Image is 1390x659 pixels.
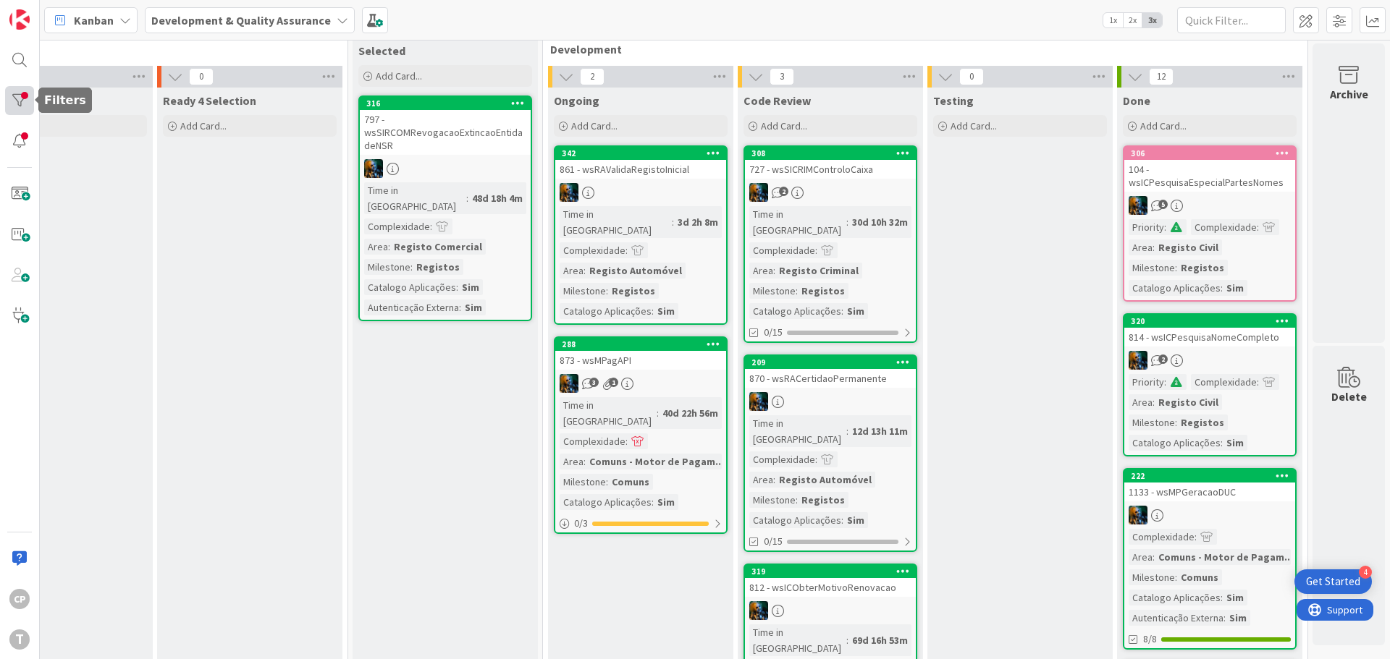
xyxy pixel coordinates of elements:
[796,283,798,299] span: :
[1124,469,1295,501] div: 2221133 - wsMPGeracaoDUC
[1129,569,1175,585] div: Milestone
[1223,435,1247,451] div: Sim
[562,148,726,158] div: 342
[580,68,605,85] span: 2
[625,433,628,449] span: :
[1123,93,1150,108] span: Done
[1129,506,1147,524] img: JC
[1123,468,1297,650] a: 2221133 - wsMPGeracaoDUCJCComplexidade:Area:Comuns - Motor de Pagam...Milestone:ComunsCatalogo Ap...
[1124,147,1295,160] div: 306
[764,325,783,340] span: 0/15
[584,454,586,469] span: :
[1175,260,1177,276] span: :
[364,299,459,315] div: Autenticação Externa
[560,397,657,429] div: Time in [GEOGRAPHIC_DATA]
[1142,13,1162,27] span: 3x
[360,159,531,178] div: JC
[30,2,66,20] span: Support
[1124,315,1295,328] div: 320
[1124,160,1295,192] div: 104 - wsICPesquisaEspecialPartesNomes
[761,119,807,132] span: Add Card...
[608,283,659,299] div: Registos
[456,279,458,295] span: :
[1175,569,1177,585] span: :
[1131,471,1295,481] div: 222
[749,624,846,656] div: Time in [GEOGRAPHIC_DATA]
[1177,569,1222,585] div: Comuns
[1124,315,1295,346] div: 320814 - wsICPesquisaNomeCompleto
[751,148,916,158] div: 308
[1129,280,1221,296] div: Catalogo Aplicações
[625,242,628,258] span: :
[555,514,726,532] div: 0/3
[745,565,916,597] div: 319812 - wsICObterMotivoRenovacao
[1124,469,1295,482] div: 222
[1143,632,1157,647] span: 8/8
[413,259,463,275] div: Registos
[1124,351,1295,370] div: JC
[1129,239,1153,255] div: Area
[1191,219,1257,235] div: Complexidade
[749,263,773,279] div: Area
[9,629,30,650] div: T
[364,239,388,255] div: Area
[764,534,783,549] span: 0/15
[1294,569,1372,594] div: Open Get Started checklist, remaining modules: 4
[779,187,788,196] span: 2
[654,494,678,510] div: Sim
[775,472,875,488] div: Registo Automóvel
[364,279,456,295] div: Catalogo Aplicações
[672,214,674,230] span: :
[749,492,796,508] div: Milestone
[1129,549,1153,565] div: Area
[364,218,430,234] div: Complexidade
[745,147,916,160] div: 308
[1123,13,1142,27] span: 2x
[749,183,768,202] img: JC
[555,147,726,160] div: 342
[1257,219,1259,235] span: :
[560,454,584,469] div: Area
[749,283,796,299] div: Milestone
[560,206,672,238] div: Time in [GEOGRAPHIC_DATA]
[555,160,726,179] div: 861 - wsRAValidaRegistoInicial
[1103,13,1123,27] span: 1x
[1124,506,1295,524] div: JC
[376,69,422,82] span: Add Card...
[843,512,868,528] div: Sim
[555,338,726,351] div: 288
[468,190,526,206] div: 48d 18h 4m
[410,259,413,275] span: :
[745,565,916,578] div: 319
[560,303,652,319] div: Catalogo Aplicações
[745,356,916,369] div: 209
[1331,388,1367,405] div: Delete
[1223,610,1226,626] span: :
[1223,280,1247,296] div: Sim
[749,206,846,238] div: Time in [GEOGRAPHIC_DATA]
[1177,7,1286,33] input: Quick Filter...
[749,601,768,620] img: JC
[1131,148,1295,158] div: 306
[466,190,468,206] span: :
[654,303,678,319] div: Sim
[745,601,916,620] div: JC
[843,303,868,319] div: Sim
[798,283,848,299] div: Registos
[1221,280,1223,296] span: :
[1191,374,1257,390] div: Complexidade
[364,159,383,178] img: JC
[749,472,773,488] div: Area
[458,279,483,295] div: Sim
[1330,85,1368,103] div: Archive
[609,378,618,387] span: 1
[358,95,532,321] a: 316797 - wsSIRCOMRevogacaoExtincaoEntidadeNSRJCTime in [GEOGRAPHIC_DATA]:48d 18h 4mComplexidade:A...
[1359,566,1372,579] div: 4
[388,239,390,255] span: :
[798,492,848,508] div: Registos
[745,183,916,202] div: JC
[773,263,775,279] span: :
[745,369,916,388] div: 870 - wsRACertidaoPermanente
[560,242,625,258] div: Complexidade
[1158,200,1168,209] span: 5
